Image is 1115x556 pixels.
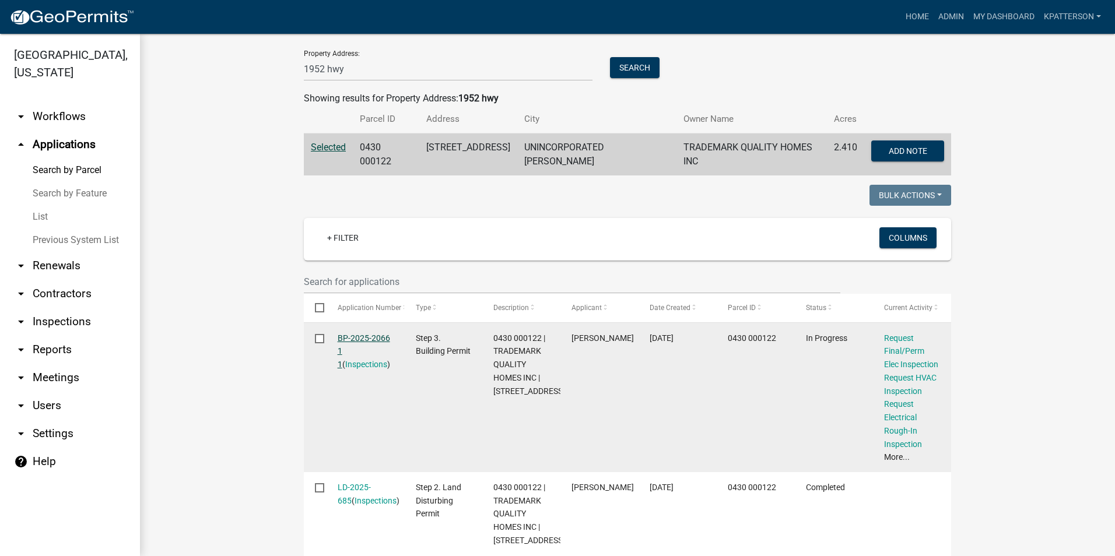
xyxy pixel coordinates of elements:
[404,294,482,322] datatable-header-cell: Type
[353,133,419,176] td: 0430 000122
[311,142,346,153] a: Selected
[419,105,517,133] th: Address
[795,294,873,322] datatable-header-cell: Status
[326,294,404,322] datatable-header-cell: Application Number
[14,259,28,273] i: arrow_drop_down
[728,483,776,492] span: 0430 000122
[493,304,529,312] span: Description
[493,333,565,396] span: 0430 000122 | TRADEMARK QUALITY HOMES INC | 1952 W SR 54 HWY
[571,304,602,312] span: Applicant
[884,304,932,312] span: Current Activity
[879,227,937,248] button: Columns
[884,452,910,462] a: More...
[517,105,676,133] th: City
[14,315,28,329] i: arrow_drop_down
[14,138,28,152] i: arrow_drop_up
[14,343,28,357] i: arrow_drop_down
[517,133,676,176] td: UNINCORPORATED [PERSON_NAME]
[650,304,690,312] span: Date Created
[934,6,969,28] a: Admin
[806,333,847,343] span: In Progress
[888,146,927,156] span: Add Note
[416,483,461,519] span: Step 2. Land Disturbing Permit
[571,333,634,343] span: David Pharris
[14,371,28,385] i: arrow_drop_down
[676,105,827,133] th: Owner Name
[869,185,951,206] button: Bulk Actions
[482,294,560,322] datatable-header-cell: Description
[1039,6,1106,28] a: KPATTERSON
[827,105,864,133] th: Acres
[419,133,517,176] td: [STREET_ADDRESS]
[338,304,401,312] span: Application Number
[338,483,371,505] a: LD-2025-685
[355,496,397,505] a: Inspections
[676,133,827,176] td: TRADEMARK QUALITY HOMES INC
[14,110,28,124] i: arrow_drop_down
[884,333,938,370] a: Request Final/Perm Elec Inspection
[728,333,776,343] span: 0430 000122
[304,294,326,322] datatable-header-cell: Select
[571,483,634,492] span: David Pharris
[884,399,922,448] a: Request Electrical Rough-In Inspection
[14,427,28,441] i: arrow_drop_down
[304,270,840,294] input: Search for applications
[560,294,639,322] datatable-header-cell: Applicant
[871,140,944,161] button: Add Note
[338,481,394,508] div: ( )
[14,287,28,301] i: arrow_drop_down
[338,333,390,370] a: BP-2025-2066 1 1
[873,294,951,322] datatable-header-cell: Current Activity
[610,57,660,78] button: Search
[345,360,387,369] a: Inspections
[650,483,674,492] span: 08/07/2025
[14,455,28,469] i: help
[884,373,937,396] a: Request HVAC Inspection
[14,399,28,413] i: arrow_drop_down
[416,333,471,356] span: Step 3. Building Permit
[353,105,419,133] th: Parcel ID
[416,304,431,312] span: Type
[806,483,845,492] span: Completed
[717,294,795,322] datatable-header-cell: Parcel ID
[901,6,934,28] a: Home
[338,332,394,371] div: ( )
[969,6,1039,28] a: My Dashboard
[728,304,756,312] span: Parcel ID
[318,227,368,248] a: + Filter
[493,483,565,545] span: 0430 000122 | TRADEMARK QUALITY HOMES INC | 1952 W SR 54 HWY
[304,92,951,105] div: Showing results for Property Address:
[806,304,826,312] span: Status
[650,333,674,343] span: 08/08/2025
[827,133,864,176] td: 2.410
[458,93,499,104] strong: 1952 hwy
[639,294,717,322] datatable-header-cell: Date Created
